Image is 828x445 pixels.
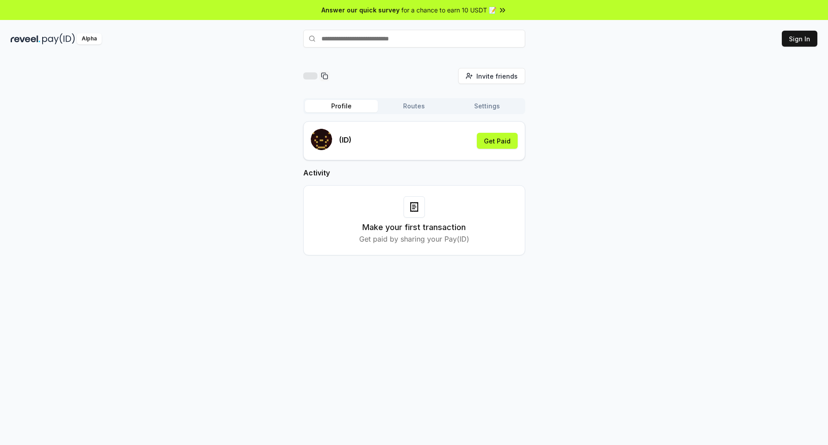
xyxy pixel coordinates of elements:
p: Get paid by sharing your Pay(ID) [359,234,469,244]
img: pay_id [42,33,75,44]
button: Invite friends [458,68,525,84]
h2: Activity [303,167,525,178]
span: Answer our quick survey [321,5,400,15]
button: Settings [451,100,523,112]
h3: Make your first transaction [362,221,466,234]
span: for a chance to earn 10 USDT 📝 [401,5,496,15]
button: Get Paid [477,133,518,149]
div: Alpha [77,33,102,44]
button: Profile [305,100,378,112]
p: (ID) [339,135,352,145]
button: Routes [378,100,451,112]
span: Invite friends [476,72,518,81]
button: Sign In [782,31,817,47]
img: reveel_dark [11,33,40,44]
